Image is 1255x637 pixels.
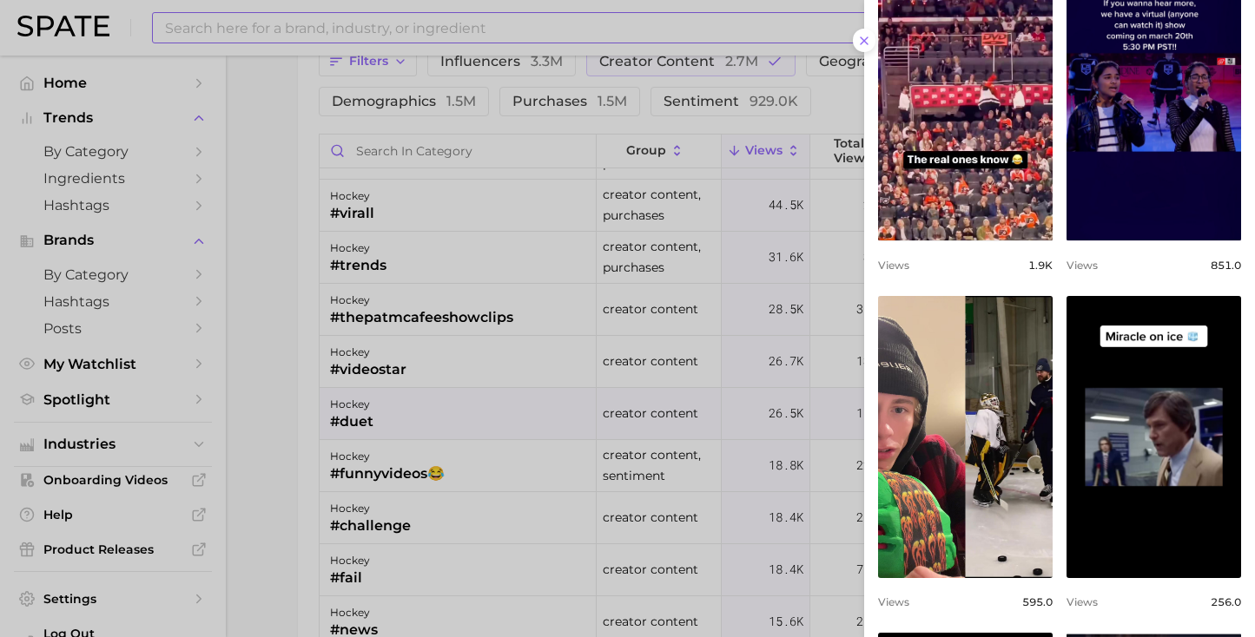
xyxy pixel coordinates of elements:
span: 595.0 [1022,595,1053,608]
span: Views [1067,259,1098,272]
span: 256.0 [1211,595,1241,608]
span: Views [1067,595,1098,608]
span: Views [878,259,909,272]
span: 1.9k [1028,259,1053,272]
span: 851.0 [1211,259,1241,272]
span: Views [878,595,909,608]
